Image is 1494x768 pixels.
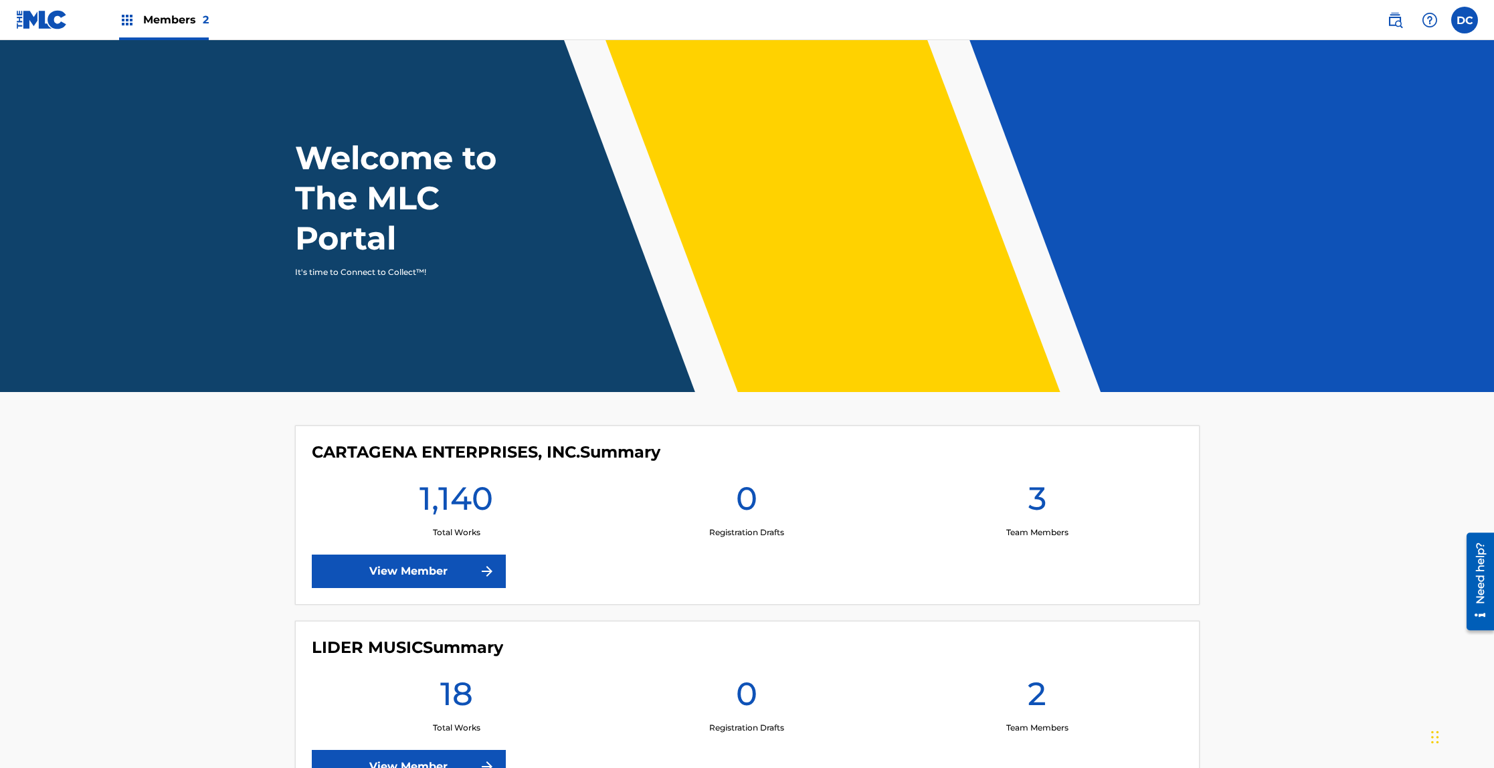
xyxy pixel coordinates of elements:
[312,638,503,658] h4: LIDER MUSIC
[295,266,527,278] p: It's time to Connect to Collect™!
[143,12,209,27] span: Members
[433,526,480,539] p: Total Works
[1387,12,1403,28] img: search
[1422,12,1438,28] img: help
[419,478,493,526] h1: 1,140
[312,555,506,588] a: View Member
[1431,717,1439,757] div: Drag
[1457,528,1494,636] iframe: Resource Center
[1028,478,1046,526] h1: 3
[709,526,784,539] p: Registration Drafts
[1006,526,1068,539] p: Team Members
[709,722,784,734] p: Registration Drafts
[295,138,545,258] h1: Welcome to The MLC Portal
[312,442,660,462] h4: CARTAGENA ENTERPRISES, INC.
[16,10,68,29] img: MLC Logo
[736,674,757,722] h1: 0
[1382,7,1408,33] a: Public Search
[1416,7,1443,33] div: Help
[440,674,473,722] h1: 18
[479,563,495,579] img: f7272a7cc735f4ea7f67.svg
[736,478,757,526] h1: 0
[1006,722,1068,734] p: Team Members
[1451,7,1478,33] div: User Menu
[203,13,209,26] span: 2
[1427,704,1494,768] iframe: Chat Widget
[119,12,135,28] img: Top Rightsholders
[433,722,480,734] p: Total Works
[1028,674,1046,722] h1: 2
